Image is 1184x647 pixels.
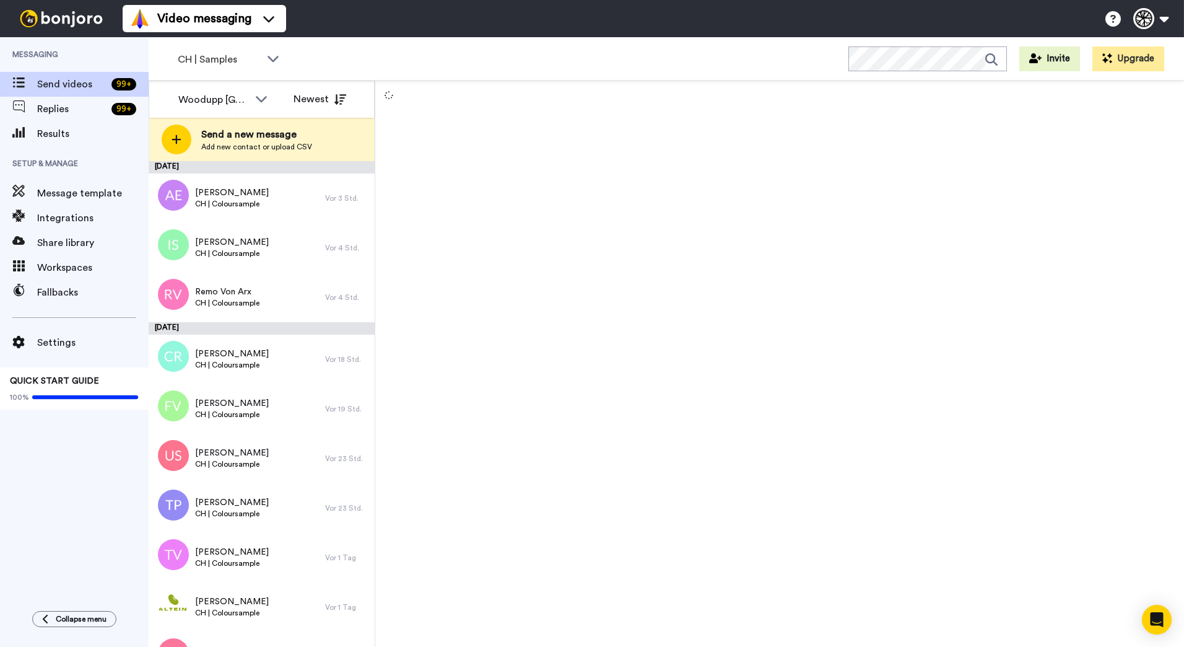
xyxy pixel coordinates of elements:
span: CH | Samples [178,52,261,67]
button: Invite [1019,46,1080,71]
div: Vor 4 Std. [325,243,368,253]
span: CH | Coloursample [195,608,269,618]
span: Workspaces [37,260,149,275]
div: 99 + [111,103,136,115]
span: CH | Coloursample [195,360,269,370]
span: CH | Coloursample [195,298,259,308]
div: [DATE] [149,161,375,174]
img: cr.png [158,341,189,372]
div: Open Intercom Messenger [1142,605,1172,635]
div: Vor 23 Std. [325,454,368,464]
span: Settings [37,335,149,350]
span: CH | Coloursample [195,459,269,469]
span: Send videos [37,77,107,92]
span: [PERSON_NAME] [195,496,269,509]
span: CH | Coloursample [195,199,269,209]
div: Vor 19 Std. [325,404,368,414]
span: [PERSON_NAME] [195,596,269,608]
img: ae.png [158,180,189,211]
span: Collapse menu [56,614,107,624]
span: Remo Von Arx [195,286,259,298]
button: Collapse menu [32,611,116,627]
span: Add new contact or upload CSV [201,142,312,152]
img: is.png [158,229,189,260]
span: [PERSON_NAME] [195,348,269,360]
span: 100% [10,392,29,402]
img: fv.png [158,390,189,421]
span: Fallbacks [37,285,149,300]
span: [PERSON_NAME] [195,546,269,558]
div: Vor 18 Std. [325,354,368,364]
div: Vor 23 Std. [325,503,368,513]
span: [PERSON_NAME] [195,447,269,459]
div: Vor 3 Std. [325,193,368,203]
span: [PERSON_NAME] [195,397,269,410]
div: Vor 1 Tag [325,602,368,612]
button: Upgrade [1092,46,1164,71]
img: bj-logo-header-white.svg [15,10,108,27]
img: tv.png [158,539,189,570]
div: 99 + [111,78,136,90]
span: Message template [37,186,149,201]
span: Results [37,126,149,141]
div: [DATE] [149,322,375,335]
img: tp.png [158,490,189,521]
div: Vor 4 Std. [325,293,368,302]
span: CH | Coloursample [195,410,269,420]
span: Video messaging [157,10,251,27]
span: Integrations [37,211,149,226]
span: [PERSON_NAME] [195,187,269,199]
div: Vor 1 Tag [325,553,368,563]
span: CH | Coloursample [195,509,269,519]
span: Send a new message [201,127,312,142]
button: Newest [284,87,355,112]
img: rv.png [158,279,189,310]
span: Share library [37,235,149,250]
span: CH | Coloursample [195,249,269,258]
span: [PERSON_NAME] [195,236,269,249]
span: Replies [37,102,107,117]
span: CH | Coloursample [195,558,269,568]
img: vm-color.svg [130,9,150,29]
div: Woodupp [GEOGRAPHIC_DATA] [178,92,249,107]
span: QUICK START GUIDE [10,377,99,385]
img: us.png [158,440,189,471]
img: 77beab6f-3a3e-4dcb-aee3-3b532a96a092.png [158,589,189,620]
